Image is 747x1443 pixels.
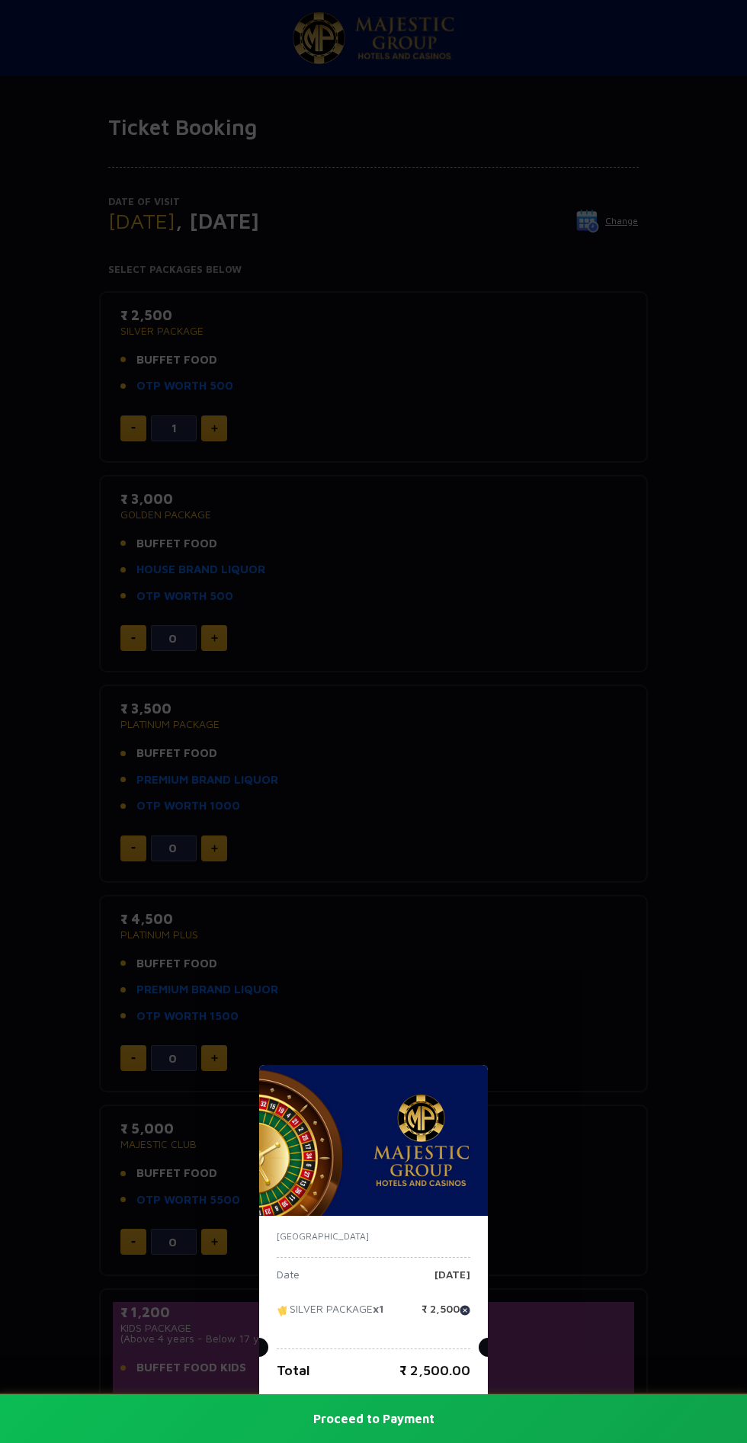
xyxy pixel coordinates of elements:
[373,1302,384,1315] strong: x1
[422,1304,470,1326] p: ₹ 2,500
[399,1360,470,1380] p: ₹ 2,500.00
[277,1304,384,1326] p: SILVER PACKAGE
[277,1230,470,1243] p: [GEOGRAPHIC_DATA]
[277,1304,290,1317] img: tikcet
[277,1360,310,1380] p: Total
[434,1269,470,1292] p: [DATE]
[277,1269,300,1292] p: Date
[259,1065,488,1216] img: majesticPride-banner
